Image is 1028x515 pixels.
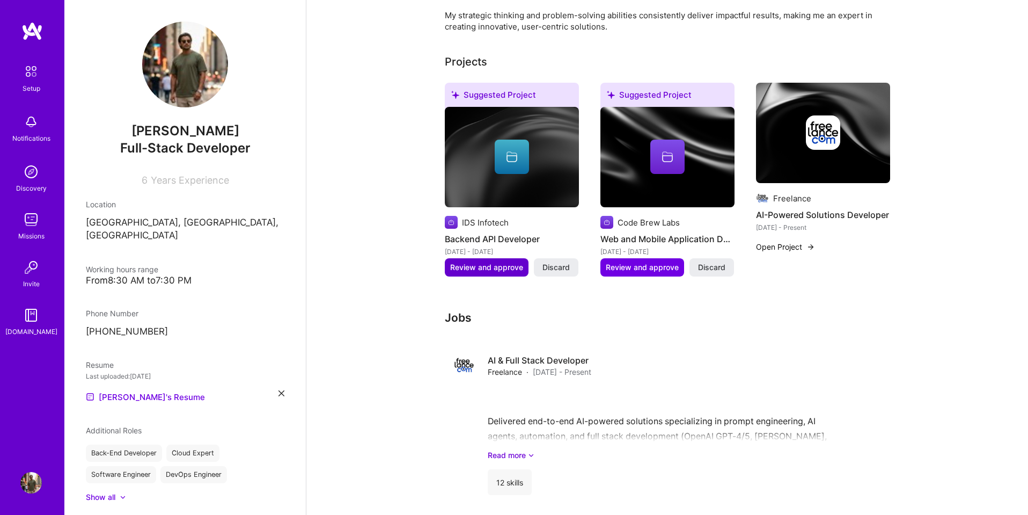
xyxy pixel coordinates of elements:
[756,222,890,233] div: [DATE] - Present
[86,426,142,435] span: Additional Roles
[488,366,522,378] span: Freelance
[534,258,578,277] button: Discard
[120,140,251,156] span: Full-Stack Developer
[600,232,735,246] h4: Web and Mobile Application Developer
[542,262,570,273] span: Discard
[607,91,615,99] i: icon SuggestedTeams
[86,309,138,318] span: Phone Number
[86,445,162,462] div: Back-End Developer
[20,60,42,83] img: setup
[600,83,735,111] div: Suggested Project
[21,21,43,41] img: logo
[12,133,50,144] div: Notifications
[86,199,284,210] div: Location
[86,466,156,483] div: Software Engineer
[453,354,475,376] img: Company logo
[533,366,591,378] span: [DATE] - Present
[773,193,811,204] div: Freelance
[151,175,229,186] span: Years Experience
[600,258,684,277] button: Review and approve
[462,217,509,228] div: IDS Infotech
[5,326,57,337] div: [DOMAIN_NAME]
[600,216,613,229] img: Company logo
[86,390,205,403] a: [PERSON_NAME]'s Resume
[445,107,579,208] img: cover
[18,230,45,242] div: Missions
[142,21,228,107] img: User Avatar
[451,91,459,99] i: icon SuggestedTeams
[86,123,284,139] span: [PERSON_NAME]
[806,243,815,251] img: arrow-right
[160,466,227,483] div: DevOps Engineer
[18,472,45,494] a: User Avatar
[689,258,734,277] button: Discard
[488,449,882,461] a: Read more
[606,262,679,273] span: Review and approve
[86,492,115,503] div: Show all
[20,472,42,494] img: User Avatar
[20,304,42,326] img: guide book
[756,83,890,184] img: cover
[445,246,579,257] div: [DATE] - [DATE]
[756,241,815,252] button: Open Project
[20,209,42,230] img: teamwork
[600,246,735,257] div: [DATE] - [DATE]
[86,216,284,242] p: [GEOGRAPHIC_DATA], [GEOGRAPHIC_DATA], [GEOGRAPHIC_DATA]
[806,115,840,150] img: Company logo
[445,311,890,324] h3: Jobs
[600,107,735,208] img: cover
[756,192,769,205] img: Company logo
[528,449,534,461] i: icon ArrowDownSecondaryDark
[86,325,284,338] p: [PHONE_NUMBER]
[445,232,579,246] h4: Backend API Developer
[445,83,579,111] div: Suggested Project
[698,262,725,273] span: Discard
[20,111,42,133] img: bell
[445,258,528,277] button: Review and approve
[166,445,219,462] div: Cloud Expert
[23,278,40,289] div: Invite
[756,208,890,222] h4: AI-Powered Solutions Developer
[20,257,42,278] img: Invite
[86,371,284,382] div: Last uploaded: [DATE]
[20,161,42,183] img: discovery
[16,183,47,194] div: Discovery
[450,262,523,273] span: Review and approve
[86,275,284,286] div: From 8:30 AM to 7:30 PM
[278,390,284,396] i: icon Close
[86,360,114,369] span: Resume
[488,354,591,366] h4: AI & Full Stack Developer
[86,265,158,274] span: Working hours range
[86,393,94,401] img: Resume
[445,216,458,229] img: Company logo
[142,175,148,186] span: 6
[488,469,532,495] div: 12 skills
[618,217,680,228] div: Code Brew Labs
[445,54,487,70] div: Projects
[526,366,528,378] span: ·
[23,83,40,94] div: Setup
